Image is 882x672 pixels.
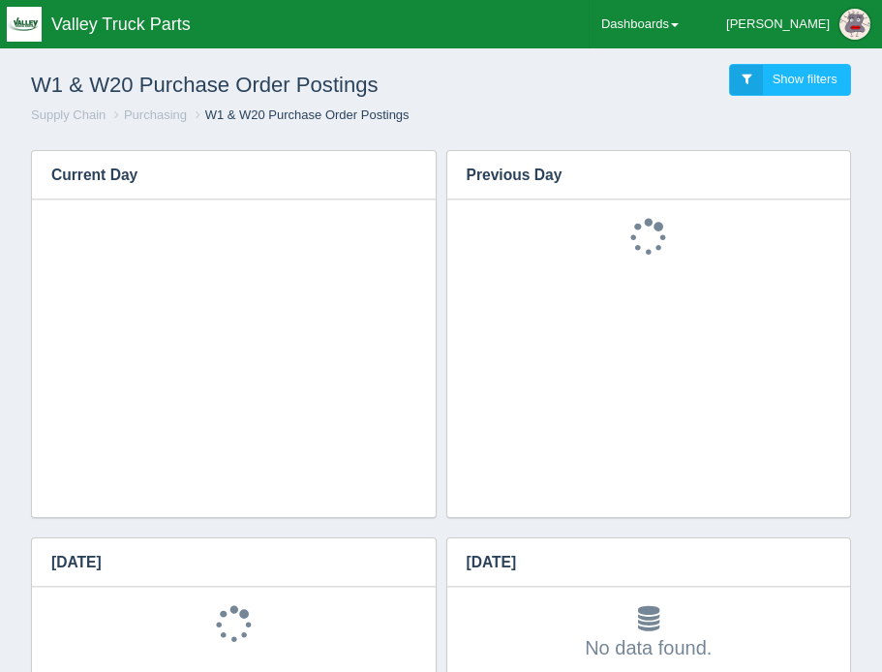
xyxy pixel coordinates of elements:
a: Supply Chain [31,107,106,122]
a: Show filters [729,64,851,96]
div: No data found. [467,606,832,662]
div: [PERSON_NAME] [726,5,830,44]
img: Profile Picture [839,9,870,40]
h3: Current Day [32,151,407,199]
h3: [DATE] [447,538,822,587]
a: Purchasing [124,107,187,122]
h1: W1 & W20 Purchase Order Postings [31,64,441,107]
img: q1blfpkbivjhsugxdrfq.png [7,7,42,42]
span: Show filters [773,72,837,86]
h3: [DATE] [32,538,407,587]
li: W1 & W20 Purchase Order Postings [191,107,410,125]
span: Valley Truck Parts [51,15,191,34]
h3: Previous Day [447,151,822,199]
